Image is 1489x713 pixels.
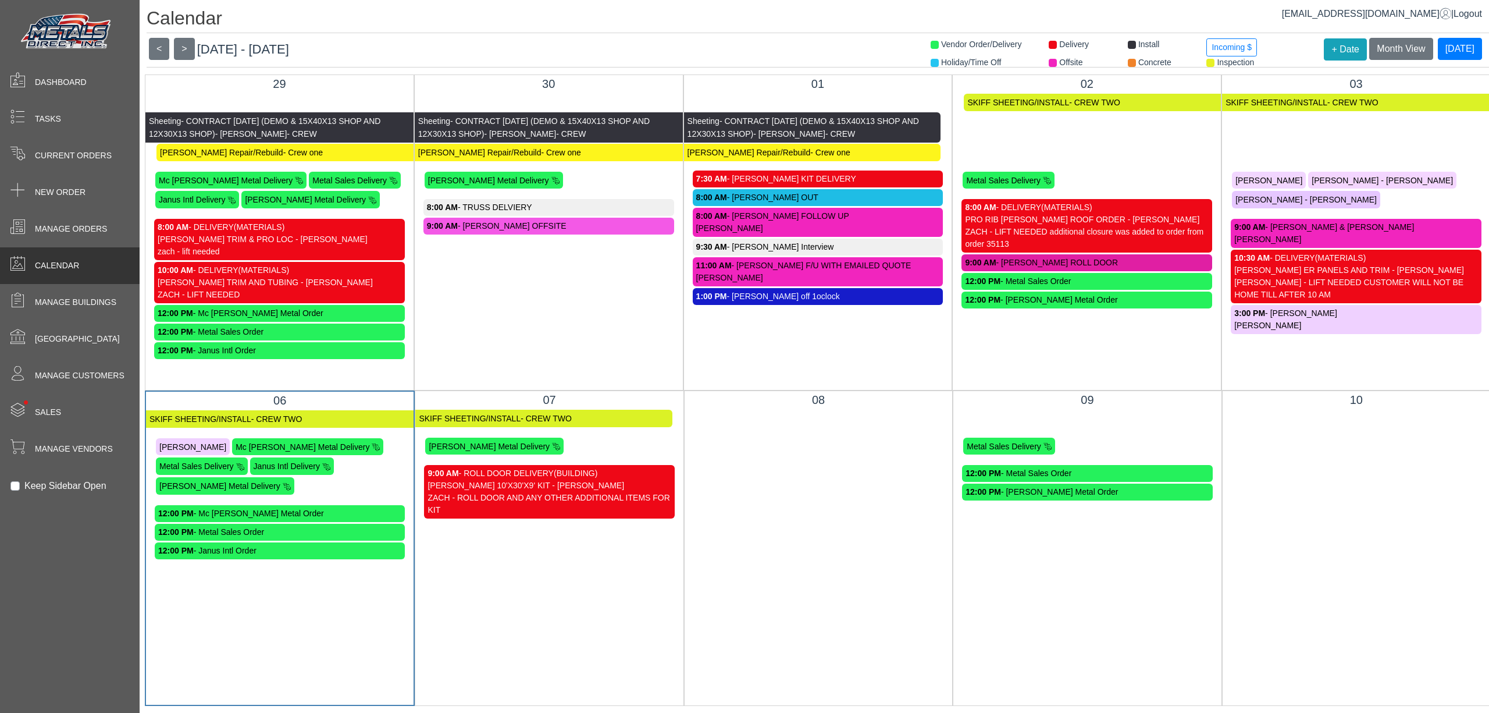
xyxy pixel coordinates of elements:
button: Incoming $ [1206,38,1256,56]
strong: 7:30 AM [696,174,727,183]
strong: 12:00 PM [966,487,1001,496]
img: Metals Direct Inc Logo [17,10,116,54]
span: Current Orders [35,150,112,162]
span: [PERSON_NAME] Metal Delivery [159,481,280,491]
span: Vendor Order/Delivery [941,40,1022,49]
span: - CREW [556,129,586,139]
span: - CONTRACT [DATE] (DEMO & 15X40X13 SHOP AND 12X30X13 SHOP) [687,116,919,139]
span: Metal Sales Delivery [967,441,1041,450]
span: SKIFF SHEETING/INSTALL [419,414,521,423]
span: Dashboard [35,76,87,88]
strong: 9:00 AM [965,258,996,267]
span: [PERSON_NAME] Metal Delivery [429,441,550,450]
span: New Order [35,186,86,198]
span: - [PERSON_NAME] [484,129,556,139]
a: [EMAIL_ADDRESS][DOMAIN_NAME] [1282,9,1451,19]
strong: 12:00 PM [158,308,193,318]
div: - Metal Sales Order [966,467,1209,480]
strong: 12:00 PM [158,346,193,355]
strong: 10:00 AM [158,265,193,275]
div: PRO RIB [PERSON_NAME] ROOF ORDER - [PERSON_NAME] [965,214,1209,226]
span: (MATERIALS) [238,265,290,275]
div: 09 [962,391,1212,409]
span: - CREW TWO [521,414,572,423]
span: Metal Sales Delivery [966,175,1041,185]
span: (MATERIALS) [234,222,285,232]
span: Inspection [1217,58,1254,67]
strong: 12:00 PM [158,509,194,518]
span: [PERSON_NAME] Repair/Rebuild [160,148,283,157]
span: Concrete [1138,58,1171,67]
span: - Crew one [541,148,580,157]
button: > [174,38,194,60]
label: Keep Sidebar Open [24,479,106,493]
span: Manage Orders [35,223,107,235]
div: [PERSON_NAME] 10'X30'X9' KIT - [PERSON_NAME] [428,480,671,492]
div: - ROLL DOOR DELIVERY [428,467,671,480]
span: (MATERIALS) [1315,253,1366,263]
div: [PERSON_NAME] - LIFT NEEDED CUSTOMER WILL NOT BE HOME TILL AFTER 10 AM [1234,276,1478,301]
div: - [PERSON_NAME] OUT [696,191,940,204]
div: - TRUSS DELVIERY [427,201,671,214]
span: Holiday/Time Off [941,58,1001,67]
span: [DATE] - [DATE] [197,42,289,56]
strong: 12:00 PM [158,327,193,336]
span: [PERSON_NAME] - [PERSON_NAME] [1312,175,1453,185]
button: [DATE] [1438,38,1482,60]
span: Metal Sales Delivery [312,175,387,185]
div: - [PERSON_NAME] off 1oclock [696,290,940,303]
span: [PERSON_NAME] [1235,175,1302,185]
span: Mc [PERSON_NAME] Metal Delivery [159,175,293,185]
strong: 8:00 AM [965,203,996,212]
strong: 1:00 PM [696,292,727,301]
div: ZACH - LIFT NEEDED additional closure was added to order from order 35113 [965,226,1209,250]
span: - CREW TWO [1069,98,1120,107]
span: [PERSON_NAME] - [PERSON_NAME] [1235,195,1377,204]
div: [PERSON_NAME] [1234,320,1478,332]
span: Metal Sales Delivery [159,462,234,471]
span: Install [1138,40,1160,49]
div: - Metal Sales Order [158,526,401,538]
strong: 3:00 PM [1234,308,1265,318]
span: Delivery [1059,40,1089,49]
div: zach - lift needed [158,246,401,258]
div: - Janus Intl Order [158,545,401,557]
div: 29 [154,75,405,93]
span: - Crew one [283,148,323,157]
div: - [PERSON_NAME] Interview [696,241,940,253]
div: - [PERSON_NAME] F/U WITH EMAILED QUOTE [696,260,940,272]
div: | [1282,7,1482,21]
span: - [PERSON_NAME] [215,129,287,139]
div: 06 [155,392,405,409]
span: [PERSON_NAME] Repair/Rebuild [418,148,542,157]
strong: 11:00 AM [696,261,732,270]
span: - [PERSON_NAME] [753,129,825,139]
div: - Mc [PERSON_NAME] Metal Order [158,307,401,320]
span: - CONTRACT [DATE] (DEMO & 15X40X13 SHOP AND 12X30X13 SHOP) [149,116,380,139]
button: + Date [1324,38,1367,61]
div: ZACH - ROLL DOOR AND ANY OTHER ADDITIONAL ITEMS FOR KIT [428,492,671,516]
div: [PERSON_NAME] TRIM & PRO LOC - [PERSON_NAME] [158,233,401,246]
div: - DELIVERY [158,221,401,233]
div: - [PERSON_NAME] Metal Order [965,294,1209,306]
strong: 9:00 AM [428,469,458,478]
div: 10 [1231,391,1481,409]
div: - [PERSON_NAME] FOLLOW UP [696,210,940,222]
span: Manage Vendors [35,443,113,455]
span: Sales [35,406,61,418]
span: SKIFF SHEETING/INSTALL [1226,98,1327,107]
span: Janus Intl Delivery [159,195,225,204]
span: [PERSON_NAME] Repair/Rebuild [687,148,811,157]
div: [PERSON_NAME] [696,222,940,235]
span: [PERSON_NAME] [159,442,226,451]
span: SKIFF SHEETING/INSTALL [967,98,1069,107]
strong: 12:00 PM [965,276,1000,286]
span: - CREW [287,129,316,139]
div: - Metal Sales Order [965,275,1209,288]
strong: 8:00 AM [696,211,727,221]
div: 07 [424,391,674,409]
span: Sheeting [149,116,181,126]
h1: Calendar [147,7,1489,33]
span: Calendar [35,260,79,272]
